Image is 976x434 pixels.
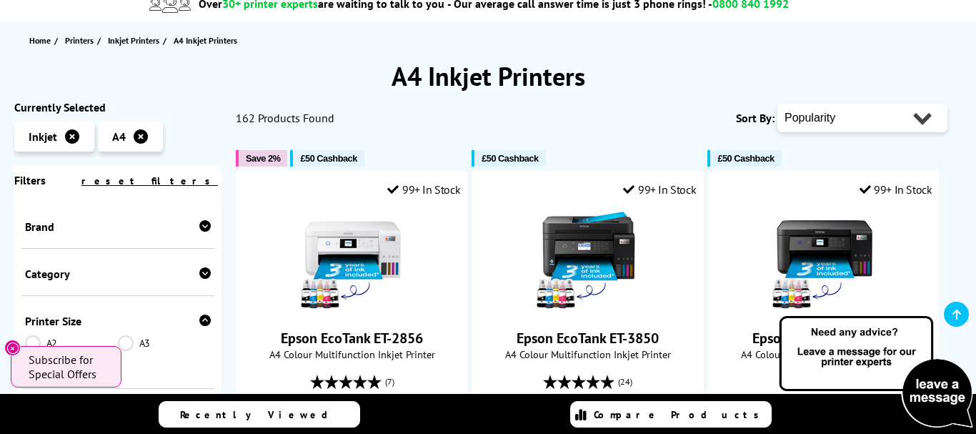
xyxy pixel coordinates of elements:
img: Epson EcoTank ET-2850 [770,207,877,315]
span: (7) [385,368,394,395]
div: Brand [25,220,211,234]
a: Epson EcoTank ET-2850 [752,329,895,347]
div: 99+ In Stock [860,182,932,197]
img: Epson EcoTank ET-2856 [299,207,406,315]
span: Subscribe for Special Offers [29,352,107,381]
span: Save 2% [246,153,280,164]
a: Inkjet Printers [108,33,163,48]
img: Open Live Chat window [776,314,976,431]
span: A4 Colour Multifunction Inkjet Printer [479,347,696,361]
span: 162 Products Found [236,111,334,125]
div: Printer Size [25,314,211,328]
a: Epson EcoTank ET-2856 [299,303,406,317]
span: Filters [14,173,46,187]
a: Compare Products [570,401,772,428]
div: 99+ In Stock [387,182,460,197]
span: A4 Inkjet Printers [174,35,237,46]
span: Compare Products [594,408,767,421]
button: £50 Cashback [472,150,545,167]
div: 99+ In Stock [623,182,696,197]
span: Inkjet Printers [108,33,159,48]
button: Close [4,340,21,356]
span: A4 Colour Multifunction Inkjet Printer [715,347,932,361]
a: Printers [65,33,97,48]
div: Currently Selected [14,100,221,114]
span: Printers [65,33,94,48]
a: Epson EcoTank ET-3850 [534,303,642,317]
div: Category [25,267,211,281]
a: Epson EcoTank ET-2856 [281,329,423,347]
span: A4 Colour Multifunction Inkjet Printer [244,347,460,361]
a: Recently Viewed [159,401,360,428]
button: Save 2% [236,150,287,167]
span: A4 [112,129,126,144]
button: £50 Cashback [290,150,364,167]
a: Epson EcoTank ET-2850 [770,303,877,317]
span: (24) [618,368,632,395]
span: £50 Cashback [717,153,774,164]
button: £50 Cashback [707,150,781,167]
span: Recently Viewed [180,408,342,421]
span: £50 Cashback [482,153,538,164]
a: A3 [118,335,211,351]
a: Epson EcoTank ET-3850 [517,329,659,347]
a: reset filters [81,174,218,187]
h1: A4 Inkjet Printers [14,59,962,93]
span: £50 Cashback [300,153,357,164]
span: Sort By: [736,111,775,125]
img: Epson EcoTank ET-3850 [534,207,642,315]
a: Home [29,33,54,48]
a: A2 [25,335,118,351]
span: Inkjet [29,129,57,144]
